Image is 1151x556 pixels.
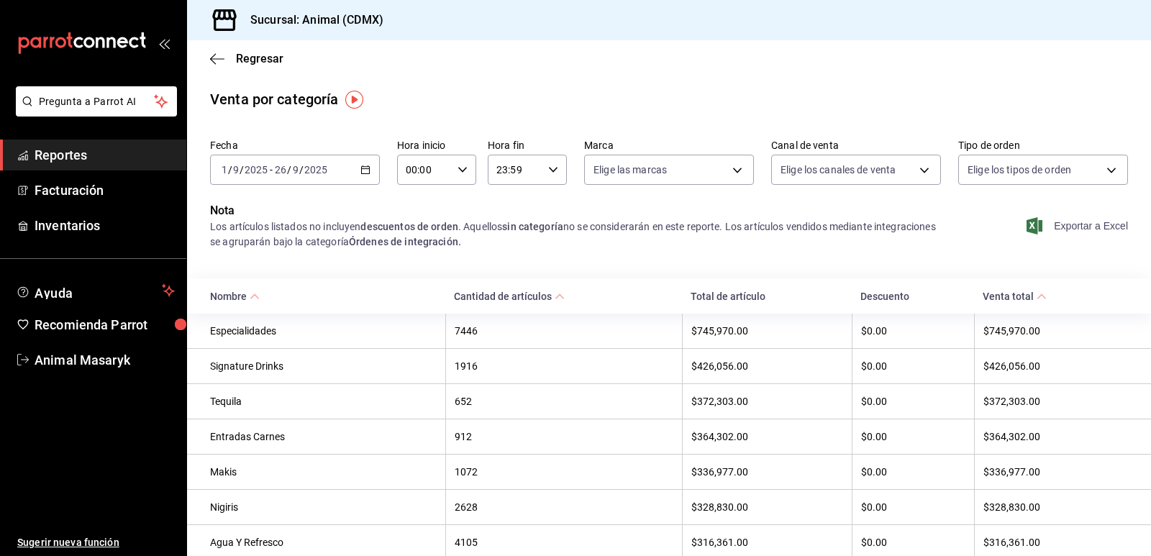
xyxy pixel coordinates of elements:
span: Cantidad de artículos [454,291,565,302]
button: Exportar a Excel [1029,217,1128,234]
span: Pregunta a Parrot AI [39,94,155,109]
p: Nota [210,202,941,219]
strong: descuentos de orden [360,221,458,232]
span: Regresar [236,52,283,65]
div: $426,056.00 [691,360,843,372]
label: Tipo de orden [958,140,1128,150]
label: Hora fin [488,140,567,150]
div: $328,830.00 [691,501,843,513]
span: / [228,164,232,176]
div: $316,361.00 [983,537,1128,548]
div: 1916 [455,360,673,372]
div: 1072 [455,466,673,478]
span: Elige las marcas [593,163,667,177]
span: / [240,164,244,176]
div: Los artículos listados no incluyen . Aquellos no se considerarán en este reporte. Los artículos v... [210,219,941,250]
div: $0.00 [861,466,965,478]
span: Facturación [35,181,175,200]
a: Pregunta a Parrot AI [10,104,177,119]
input: ---- [304,164,328,176]
div: $745,970.00 [691,325,843,337]
div: 4105 [455,537,673,548]
div: $426,056.00 [983,360,1128,372]
div: $0.00 [861,537,965,548]
input: -- [292,164,299,176]
button: Pregunta a Parrot AI [16,86,177,117]
span: - [270,164,273,176]
button: Regresar [210,52,283,65]
div: Nombre [210,291,247,302]
div: $336,977.00 [691,466,843,478]
label: Canal de venta [771,140,941,150]
span: Nombre [210,291,260,302]
div: Descuento [860,291,965,302]
div: Makis [210,466,437,478]
span: Reportes [35,145,175,165]
span: / [299,164,304,176]
span: Venta total [983,291,1047,302]
strong: sin categoría [502,221,563,232]
span: Inventarios [35,216,175,235]
label: Marca [584,140,754,150]
div: Signature Drinks [210,360,437,372]
div: $0.00 [861,396,965,407]
div: Entradas Carnes [210,431,437,442]
div: Nigiris [210,501,437,513]
span: Sugerir nueva función [17,535,175,550]
div: $364,302.00 [983,431,1128,442]
div: Cantidad de artículos [454,291,552,302]
div: $316,361.00 [691,537,843,548]
div: Tequila [210,396,437,407]
input: -- [232,164,240,176]
span: Ayuda [35,282,156,299]
div: 7446 [455,325,673,337]
div: 2628 [455,501,673,513]
div: $0.00 [861,431,965,442]
button: open_drawer_menu [158,37,170,49]
div: $372,303.00 [691,396,843,407]
div: Venta total [983,291,1034,302]
div: 912 [455,431,673,442]
label: Hora inicio [397,140,476,150]
strong: Órdenes de integración. [349,236,461,247]
img: Tooltip marker [345,91,363,109]
input: ---- [244,164,268,176]
div: $336,977.00 [983,466,1128,478]
span: Elige los tipos de orden [968,163,1071,177]
label: Fecha [210,140,380,150]
div: $0.00 [861,501,965,513]
div: Venta por categoría [210,88,339,110]
h3: Sucursal: Animal (CDMX) [239,12,383,29]
span: Elige los canales de venta [781,163,896,177]
div: $745,970.00 [983,325,1128,337]
span: Recomienda Parrot [35,315,175,334]
div: Agua Y Refresco [210,537,437,548]
div: $0.00 [861,360,965,372]
div: Total de artículo [691,291,843,302]
input: -- [221,164,228,176]
div: $364,302.00 [691,431,843,442]
div: $328,830.00 [983,501,1128,513]
div: Especialidades [210,325,437,337]
input: -- [274,164,287,176]
div: 652 [455,396,673,407]
span: / [287,164,291,176]
div: $0.00 [861,325,965,337]
span: Animal Masaryk [35,350,175,370]
div: $372,303.00 [983,396,1128,407]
